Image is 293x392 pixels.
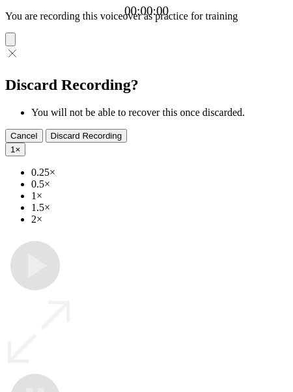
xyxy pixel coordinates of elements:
p: You are recording this voiceover as practice for training [5,10,288,22]
button: Discard Recording [46,129,128,143]
a: 00:00:00 [124,4,169,18]
li: 2× [31,214,288,225]
li: You will not be able to recover this once discarded. [31,107,288,119]
button: Cancel [5,129,43,143]
li: 0.25× [31,167,288,178]
li: 1.5× [31,202,288,214]
button: 1× [5,143,25,156]
li: 1× [31,190,288,202]
span: 1 [10,145,15,154]
li: 0.5× [31,178,288,190]
h2: Discard Recording? [5,76,288,94]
